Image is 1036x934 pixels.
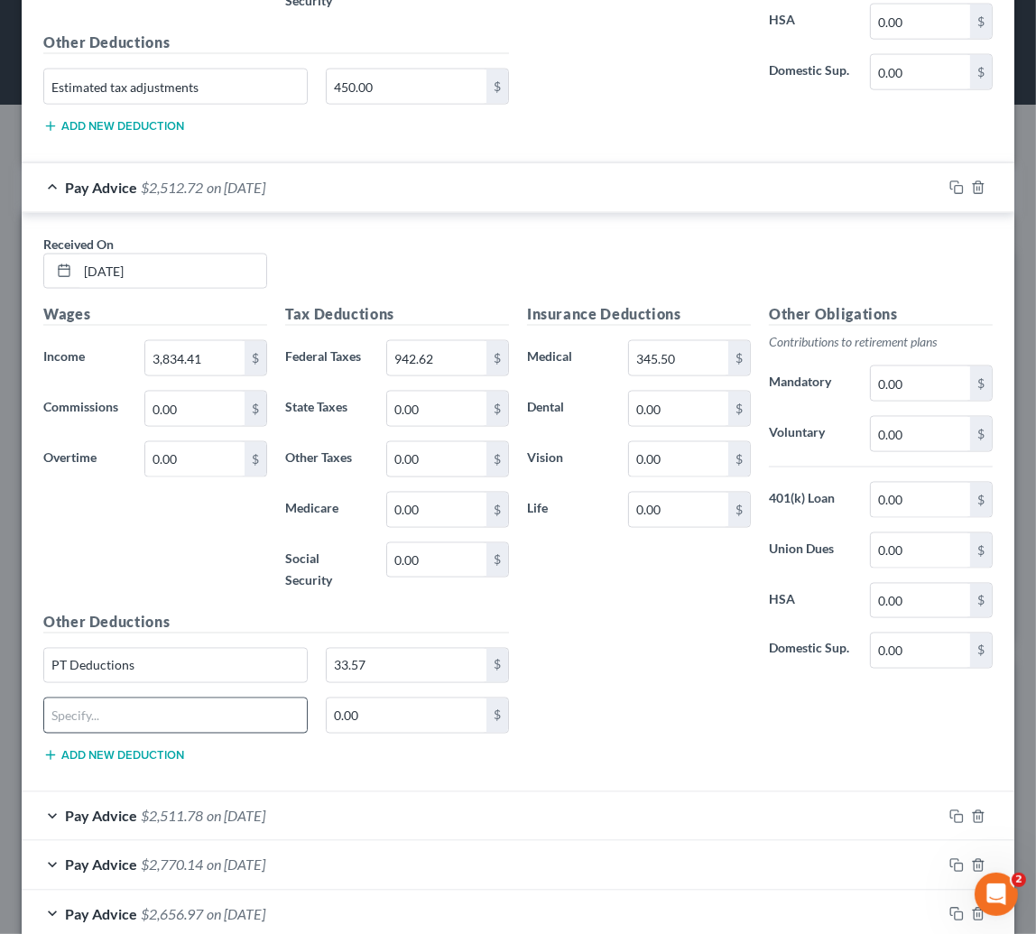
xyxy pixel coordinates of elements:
span: 2 [1012,873,1026,887]
div: $ [728,493,750,527]
label: State Taxes [276,391,377,427]
label: Dental [518,391,619,427]
span: on [DATE] [207,808,265,825]
label: Commissions [34,391,135,427]
input: 0.00 [871,533,970,568]
div: $ [728,442,750,476]
input: Specify... [44,69,307,104]
div: $ [486,69,508,104]
span: Pay Advice [65,856,137,874]
input: 0.00 [387,493,486,527]
label: 401(k) Loan [760,482,861,518]
input: 0.00 [629,341,728,375]
h5: Other Obligations [769,303,993,326]
h5: Insurance Deductions [527,303,751,326]
label: Federal Taxes [276,340,377,376]
label: Other Taxes [276,441,377,477]
input: 0.00 [629,442,728,476]
input: 0.00 [145,442,245,476]
div: $ [245,392,266,426]
div: $ [970,55,992,89]
span: on [DATE] [207,856,265,874]
input: 0.00 [871,633,970,668]
div: $ [486,543,508,578]
h5: Wages [43,303,267,326]
input: 0.00 [871,366,970,401]
p: Contributions to retirement plans [769,333,993,351]
div: $ [486,392,508,426]
h5: Other Deductions [43,611,509,633]
label: Medical [518,340,619,376]
span: Pay Advice [65,906,137,923]
input: 0.00 [871,584,970,618]
span: Income [43,348,85,364]
div: $ [970,633,992,668]
div: $ [970,533,992,568]
span: $2,770.14 [141,856,203,874]
input: Specify... [44,649,307,683]
input: 0.00 [629,392,728,426]
div: $ [486,493,508,527]
label: Voluntary [760,416,861,452]
div: $ [245,341,266,375]
h5: Tax Deductions [285,303,509,326]
input: 0.00 [387,341,486,375]
div: $ [970,417,992,451]
div: $ [970,584,992,618]
span: $2,511.78 [141,808,203,825]
button: Add new deduction [43,119,184,134]
label: Overtime [34,441,135,477]
input: 0.00 [871,483,970,517]
input: 0.00 [327,698,486,733]
span: on [DATE] [207,179,265,196]
div: $ [486,649,508,683]
iframe: Intercom live chat [975,873,1018,916]
input: 0.00 [387,442,486,476]
label: Vision [518,441,619,477]
input: 0.00 [145,392,245,426]
label: Union Dues [760,532,861,569]
button: Add new deduction [43,748,184,763]
div: $ [728,392,750,426]
label: Medicare [276,492,377,528]
div: $ [486,698,508,733]
span: on [DATE] [207,906,265,923]
input: MM/DD/YYYY [78,254,266,289]
input: 0.00 [387,392,486,426]
label: Mandatory [760,365,861,402]
span: $2,512.72 [141,179,203,196]
label: HSA [760,4,861,40]
label: Domestic Sup. [760,633,861,669]
input: 0.00 [871,417,970,451]
div: $ [728,341,750,375]
div: $ [245,442,266,476]
div: $ [486,442,508,476]
span: Pay Advice [65,808,137,825]
span: $2,656.97 [141,906,203,923]
input: Specify... [44,698,307,733]
input: 0.00 [871,55,970,89]
div: $ [486,341,508,375]
label: HSA [760,583,861,619]
label: Life [518,492,619,528]
input: 0.00 [327,649,486,683]
input: 0.00 [629,493,728,527]
span: Pay Advice [65,179,137,196]
input: 0.00 [327,69,486,104]
input: 0.00 [145,341,245,375]
div: $ [970,366,992,401]
label: Social Security [276,542,377,596]
h5: Other Deductions [43,32,509,54]
label: Domestic Sup. [760,54,861,90]
span: Received On [43,236,114,252]
input: 0.00 [871,5,970,39]
div: $ [970,5,992,39]
input: 0.00 [387,543,486,578]
div: $ [970,483,992,517]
